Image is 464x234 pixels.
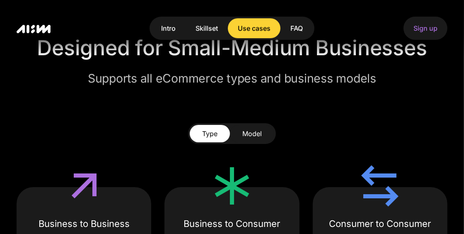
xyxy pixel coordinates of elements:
[404,17,447,40] a: Sign up
[17,70,447,87] p: Supports all eCommerce types and business models
[178,217,286,230] div: Business to Consumer
[228,18,280,38] a: Use cases
[280,18,313,38] a: FAQ
[413,23,437,33] div: Sign up
[202,129,217,139] div: Type
[186,18,228,38] a: Skillset
[326,217,434,230] div: Consumer to Consumer
[30,217,138,230] div: Business to Business
[151,18,186,38] a: Intro
[290,23,303,33] div: FAQ
[161,23,176,33] div: Intro
[196,23,218,33] div: Skillset
[238,23,271,33] div: Use cases
[242,129,262,139] div: Model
